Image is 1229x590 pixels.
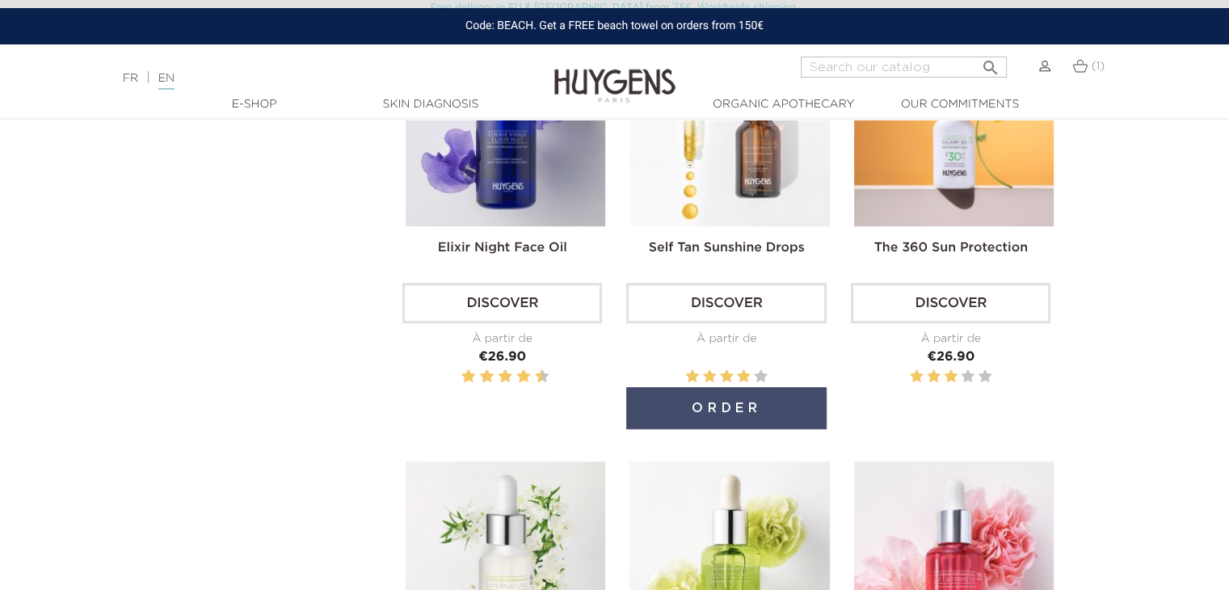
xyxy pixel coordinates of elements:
[402,283,602,323] a: Discover
[851,283,1050,323] a: Discover
[649,242,805,255] a: Self Tan Sunshine Drops
[478,351,526,364] span: €26.90
[538,367,546,387] label: 10
[703,367,716,387] label: 2
[483,367,491,387] label: 4
[927,351,974,364] span: €26.90
[1072,60,1105,73] a: (1)
[979,367,991,387] label: 5
[720,367,733,387] label: 3
[402,331,602,348] div: À partir de
[1091,61,1105,72] span: (1)
[686,367,699,387] label: 1
[520,367,528,387] label: 8
[438,242,567,255] a: Elixir Night Face Oil
[851,331,1050,348] div: À partir de
[350,96,511,113] a: Skin Diagnosis
[854,27,1054,226] img: The 360 Sun Protection
[123,73,138,84] a: FR
[495,367,498,387] label: 5
[703,96,865,113] a: Organic Apothecary
[532,367,534,387] label: 9
[406,27,605,226] img: Elixir Night Face Oil
[910,367,923,387] label: 1
[927,367,940,387] label: 2
[981,53,1000,73] i: 
[554,43,676,105] img: Huygens
[873,242,1027,255] a: The 360 Sun Protection
[477,367,479,387] label: 3
[737,367,750,387] label: 4
[962,367,974,387] label: 4
[754,367,767,387] label: 5
[115,69,500,88] div: |
[879,96,1041,113] a: Our commitments
[501,367,509,387] label: 6
[626,387,826,429] button: Order
[945,367,958,387] label: 3
[626,283,826,323] a: Discover
[465,367,473,387] label: 2
[174,96,335,113] a: E-Shop
[458,367,461,387] label: 1
[976,52,1005,74] button: 
[514,367,516,387] label: 7
[626,331,826,348] div: À partir de
[801,57,1007,78] input: Search
[158,73,175,90] a: EN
